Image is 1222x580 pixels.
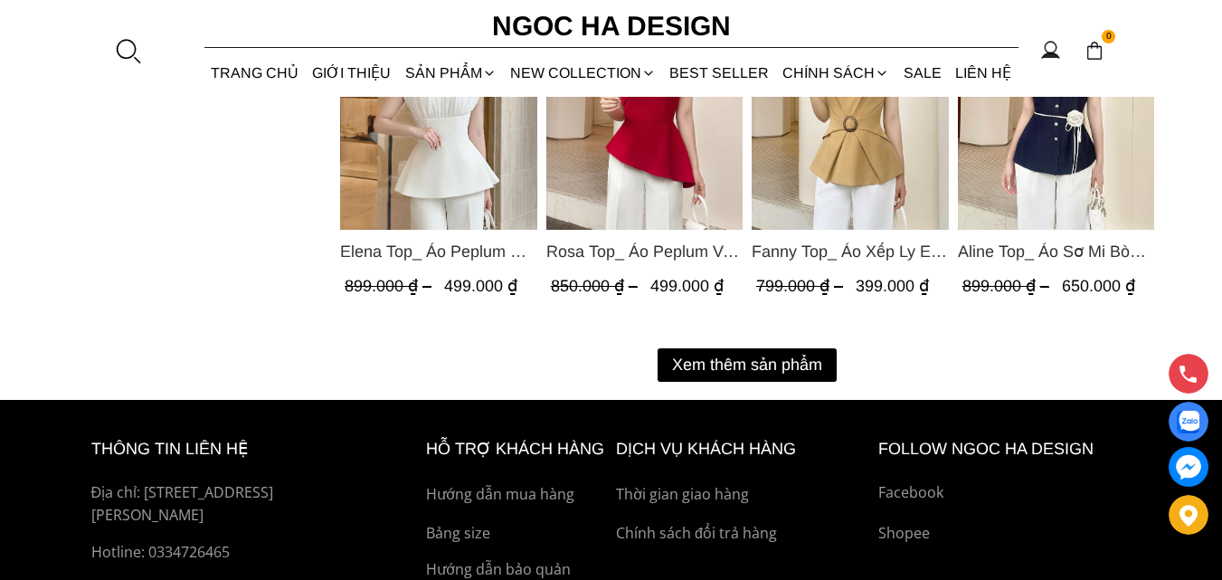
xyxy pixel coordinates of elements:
[545,239,743,264] span: Rosa Top_ Áo Peplum Vai Lệch Xếp Ly Màu Đỏ A1064
[340,239,537,264] span: Elena Top_ Áo Peplum Cổ Nhún Màu Trắng A1066
[957,239,1154,264] a: Link to Aline Top_ Áo Sơ Mi Bò Lụa Rớt Vai A1070
[878,522,1132,546] a: Shopee
[476,5,747,48] a: Ngoc Ha Design
[545,239,743,264] a: Link to Rosa Top_ Áo Peplum Vai Lệch Xếp Ly Màu Đỏ A1064
[1085,41,1104,61] img: img-CART-ICON-ksit0nf1
[856,277,929,295] span: 399.000 ₫
[426,436,607,462] h6: hỗ trợ khách hàng
[1169,447,1208,487] a: messenger
[756,277,848,295] span: 799.000 ₫
[345,277,436,295] span: 899.000 ₫
[896,49,948,97] a: SALE
[340,239,537,264] a: Link to Elena Top_ Áo Peplum Cổ Nhún Màu Trắng A1066
[752,239,949,264] a: Link to Fanny Top_ Áo Xếp Ly Eo Sát Nách Màu Bee A1068
[444,277,517,295] span: 499.000 ₫
[91,481,384,528] p: Địa chỉ: [STREET_ADDRESS][PERSON_NAME]
[1102,30,1116,44] span: 0
[1177,411,1199,433] img: Display image
[663,49,776,97] a: BEST SELLER
[878,481,1132,505] a: Facebook
[616,522,869,546] a: Chính sách đổi trả hàng
[503,49,662,97] a: NEW COLLECTION
[649,277,723,295] span: 499.000 ₫
[658,348,837,382] button: Xem thêm sản phẩm
[306,49,398,97] a: GIỚI THIỆU
[878,436,1132,462] h6: Follow ngoc ha Design
[91,541,384,565] a: Hotline: 0334726465
[91,436,384,462] h6: thông tin liên hệ
[616,436,869,462] h6: Dịch vụ khách hàng
[204,49,306,97] a: TRANG CHỦ
[1061,277,1134,295] span: 650.000 ₫
[426,522,607,546] a: Bảng size
[426,483,607,507] a: Hướng dẫn mua hàng
[957,239,1154,264] span: Aline Top_ Áo Sơ Mi Bò Lụa Rớt Vai A1070
[948,49,1018,97] a: LIÊN HỆ
[616,483,869,507] a: Thời gian giao hàng
[776,49,896,97] div: Chính sách
[550,277,641,295] span: 850.000 ₫
[1169,402,1208,442] a: Display image
[961,277,1053,295] span: 899.000 ₫
[398,49,503,97] div: SẢN PHẨM
[752,239,949,264] span: Fanny Top_ Áo Xếp Ly Eo Sát Nách Màu Bee A1068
